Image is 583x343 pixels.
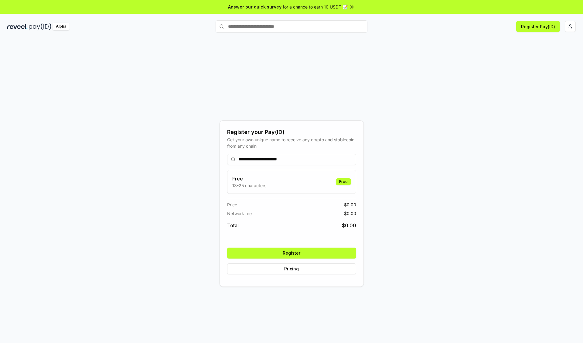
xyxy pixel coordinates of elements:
[283,4,348,10] span: for a chance to earn 10 USDT 📝
[29,23,51,30] img: pay_id
[342,222,356,229] span: $ 0.00
[7,23,28,30] img: reveel_dark
[344,210,356,217] span: $ 0.00
[228,4,281,10] span: Answer our quick survey
[227,210,252,217] span: Network fee
[336,178,351,185] div: Free
[53,23,70,30] div: Alpha
[516,21,560,32] button: Register Pay(ID)
[227,136,356,149] div: Get your own unique name to receive any crypto and stablecoin, from any chain
[227,128,356,136] div: Register your Pay(ID)
[232,175,266,182] h3: Free
[227,263,356,274] button: Pricing
[227,248,356,259] button: Register
[344,201,356,208] span: $ 0.00
[227,222,239,229] span: Total
[227,201,237,208] span: Price
[232,182,266,189] p: 13-25 characters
